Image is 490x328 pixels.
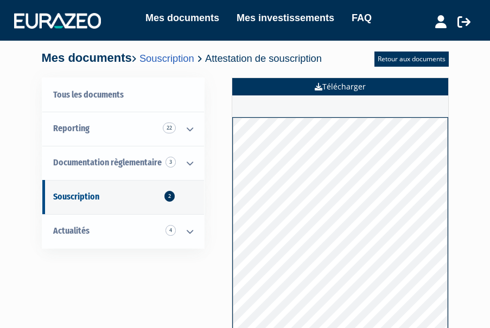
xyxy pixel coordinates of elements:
[42,146,204,180] a: Documentation règlementaire 3
[166,157,176,168] span: 3
[42,52,322,65] h4: Mes documents
[163,123,176,133] span: 22
[232,78,448,95] a: Télécharger
[53,123,90,133] span: Reporting
[53,157,162,168] span: Documentation règlementaire
[237,10,334,25] a: Mes investissements
[42,112,204,146] a: Reporting 22
[42,78,204,112] a: Tous les documents
[14,13,101,28] img: 1732889491-logotype_eurazeo_blanc_rvb.png
[53,191,99,202] span: Souscription
[42,180,204,214] a: Souscription2
[166,225,176,236] span: 4
[53,226,90,236] span: Actualités
[139,53,194,64] a: Souscription
[352,10,372,25] a: FAQ
[145,10,219,25] a: Mes documents
[42,214,204,248] a: Actualités 4
[374,52,449,67] a: Retour aux documents
[205,53,322,64] span: Attestation de souscription
[164,191,175,202] span: 2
